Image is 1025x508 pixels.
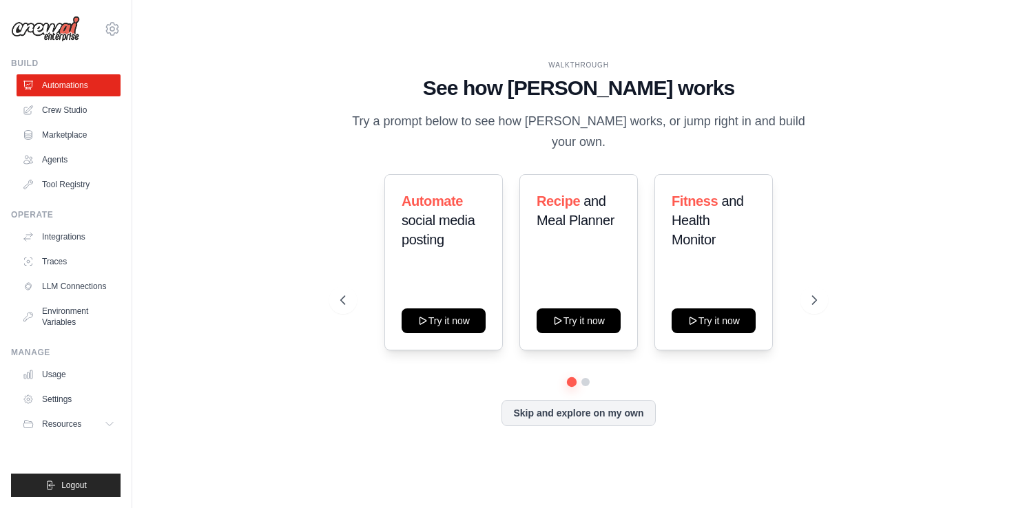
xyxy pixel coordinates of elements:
a: Settings [17,388,121,410]
h1: See how [PERSON_NAME] works [340,76,816,100]
div: Operate [11,209,121,220]
span: and Health Monitor [672,193,744,247]
button: Skip and explore on my own [501,400,655,426]
span: Recipe [537,193,580,209]
a: Automations [17,74,121,96]
span: social media posting [402,213,475,247]
a: Crew Studio [17,99,121,121]
a: Environment Variables [17,300,121,333]
button: Try it now [402,308,486,333]
div: Manage [11,347,121,358]
a: Traces [17,251,121,273]
a: Tool Registry [17,173,121,195]
span: and Meal Planner [537,193,614,228]
a: Agents [17,149,121,171]
button: Resources [17,413,121,435]
a: Integrations [17,226,121,248]
a: LLM Connections [17,275,121,297]
p: Try a prompt below to see how [PERSON_NAME] works, or jump right in and build your own. [347,112,810,152]
a: Usage [17,363,121,385]
div: WALKTHROUGH [340,60,816,70]
img: Logo [11,16,80,42]
span: Automate [402,193,463,209]
a: Marketplace [17,124,121,146]
button: Try it now [537,308,621,333]
span: Logout [61,480,87,491]
button: Logout [11,474,121,497]
span: Resources [42,419,81,430]
span: Fitness [672,193,718,209]
div: Build [11,58,121,69]
button: Try it now [672,308,756,333]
